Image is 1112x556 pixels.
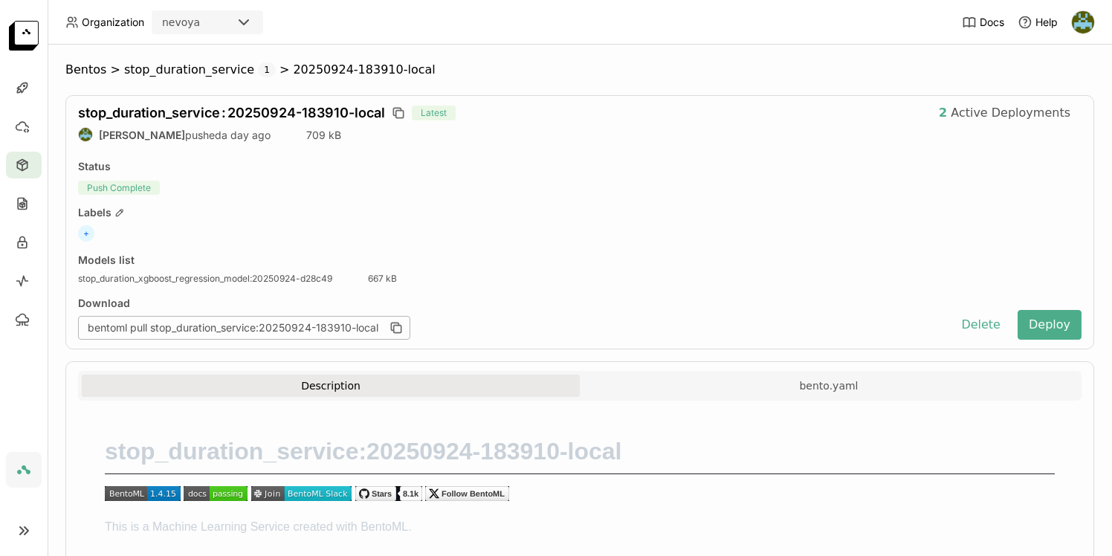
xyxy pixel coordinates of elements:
[82,16,144,29] span: Organization
[355,486,422,501] img: BentoML GitHub Repo
[412,106,456,120] span: Latest
[9,21,39,51] img: logo
[306,129,341,141] span: 709 kB
[162,15,200,30] div: nevoya
[105,436,1055,474] h1: stop_duration_service:20250924-183910-local
[258,62,276,77] span: 1
[1035,16,1058,29] span: Help
[99,129,185,141] strong: [PERSON_NAME]
[251,486,352,501] img: join_slack
[78,225,94,242] span: +
[951,106,1070,120] span: Active Deployments
[78,206,1082,219] div: Labels
[78,105,385,120] span: stop_duration_service 20250924-183910-local
[580,375,1078,397] button: bento.yaml
[78,127,271,142] div: pushed
[950,310,1012,340] button: Delete
[82,375,580,397] button: Description
[425,486,509,501] img: Twitter Follow
[105,518,1055,536] p: This is a Machine Learning Service created with BentoML.
[1072,11,1094,33] img: Thomas Atwood
[980,16,1004,29] span: Docs
[124,62,254,77] span: stop_duration_service
[106,62,124,77] span: >
[222,105,226,120] span: :
[124,62,276,77] div: stop_duration_service1
[65,62,106,77] span: Bentos
[78,273,332,285] span: stop_duration_xgboost_regression_model : 20250924-d28c49
[293,62,435,77] span: 20250924-183910-local
[1018,15,1058,30] div: Help
[1018,310,1082,340] button: Deploy
[368,273,397,285] span: 667 kB
[962,15,1004,30] a: Docs
[939,106,947,120] strong: 2
[928,98,1082,128] button: 2Active Deployments
[222,129,271,141] span: a day ago
[78,273,397,285] a: stop_duration_xgboost_regression_model:20250924-d28c49667 kB
[78,160,1082,173] div: Status
[79,128,92,141] img: Thomas Atwood
[78,316,410,340] div: bentoml pull stop_duration_service:20250924-183910-local
[78,253,135,267] div: Models list
[78,297,944,310] div: Download
[276,62,294,77] span: >
[184,486,248,501] img: documentation_status
[78,181,160,195] span: Push Complete
[105,486,181,501] img: pypi_status
[65,62,1094,77] nav: Breadcrumbs navigation
[201,16,203,30] input: Selected nevoya.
